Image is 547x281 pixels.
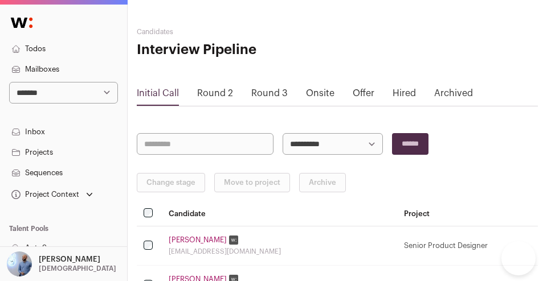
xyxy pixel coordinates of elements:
[251,89,288,98] a: Round 3
[5,251,119,276] button: Open dropdown
[5,11,39,34] img: Wellfound
[169,247,390,256] div: [EMAIL_ADDRESS][DOMAIN_NAME]
[353,89,374,98] a: Offer
[501,241,536,275] iframe: Help Scout Beacon - Open
[137,89,179,98] a: Initial Call
[9,190,79,199] div: Project Context
[7,251,32,276] img: 97332-medium_jpg
[137,41,271,59] h1: Interview Pipeline
[306,89,334,98] a: Onsite
[162,201,397,226] th: Candidate
[9,187,95,203] button: Open dropdown
[169,235,227,245] a: [PERSON_NAME]
[137,27,271,36] h2: Candidates
[197,89,233,98] a: Round 2
[434,89,473,98] a: Archived
[393,89,416,98] a: Hired
[39,255,100,264] p: [PERSON_NAME]
[39,264,116,273] p: [DEMOGRAPHIC_DATA]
